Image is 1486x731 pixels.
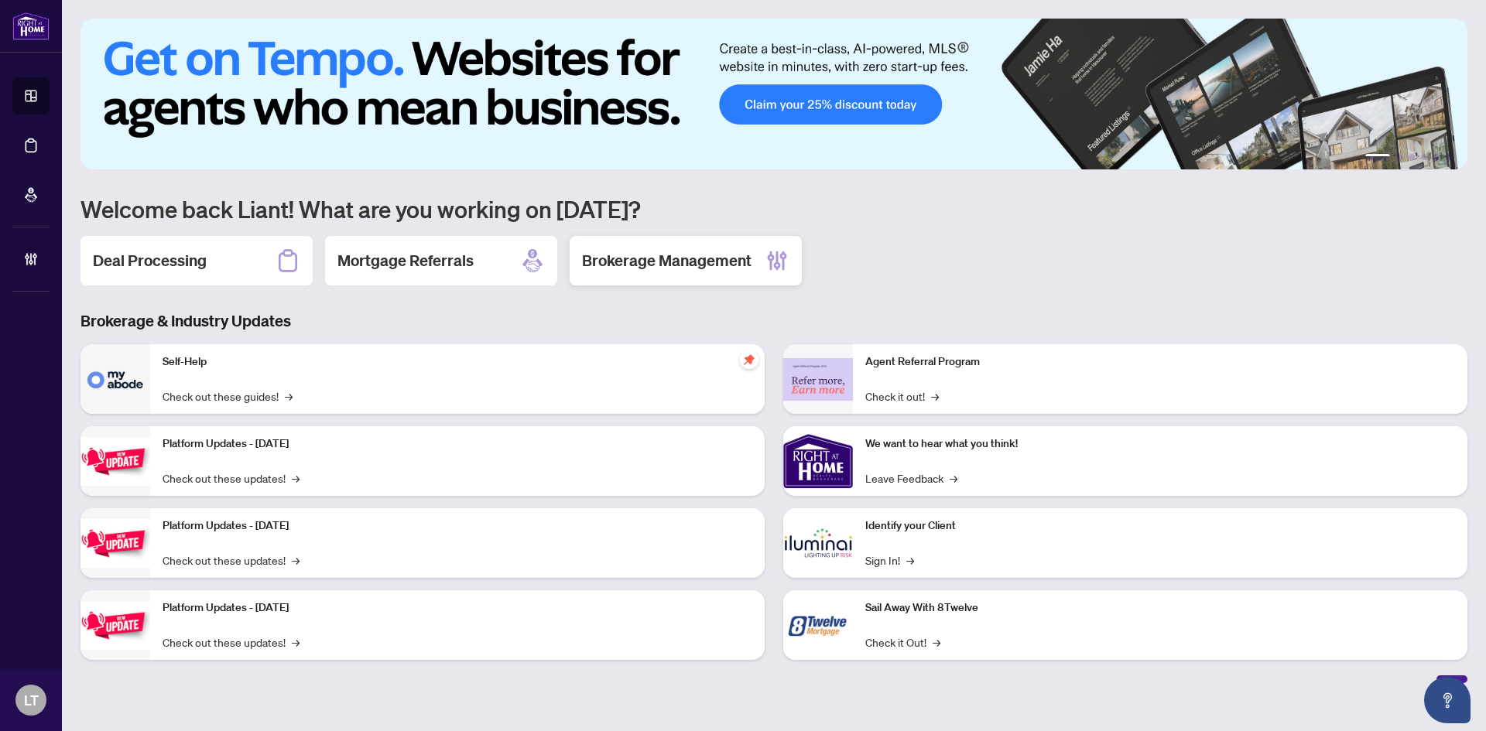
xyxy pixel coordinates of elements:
[80,437,150,486] img: Platform Updates - July 21, 2025
[1396,154,1402,160] button: 2
[163,518,752,535] p: Platform Updates - [DATE]
[80,601,150,650] img: Platform Updates - June 23, 2025
[906,552,914,569] span: →
[93,250,207,272] h2: Deal Processing
[80,519,150,568] img: Platform Updates - July 8, 2025
[865,634,940,651] a: Check it Out!→
[292,470,300,487] span: →
[163,388,293,405] a: Check out these guides!→
[163,436,752,453] p: Platform Updates - [DATE]
[1409,154,1415,160] button: 3
[950,470,957,487] span: →
[931,388,939,405] span: →
[865,552,914,569] a: Sign In!→
[783,426,853,496] img: We want to hear what you think!
[80,310,1467,332] h3: Brokerage & Industry Updates
[163,552,300,569] a: Check out these updates!→
[292,634,300,651] span: →
[80,344,150,414] img: Self-Help
[783,508,853,578] img: Identify your Client
[1424,677,1471,723] button: Open asap
[292,552,300,569] span: →
[865,354,1455,371] p: Agent Referral Program
[865,388,939,405] a: Check it out!→
[1421,154,1427,160] button: 4
[783,358,853,401] img: Agent Referral Program
[1433,154,1440,160] button: 5
[865,599,1455,617] p: Sail Away With 8Twelve
[80,19,1467,169] img: Slide 0
[24,689,39,711] span: LT
[163,634,300,651] a: Check out these updates!→
[865,436,1455,453] p: We want to hear what you think!
[582,250,752,272] h2: Brokerage Management
[163,354,752,371] p: Self-Help
[740,350,758,369] span: pushpin
[337,250,474,272] h2: Mortgage Referrals
[163,599,752,617] p: Platform Updates - [DATE]
[80,194,1467,224] h1: Welcome back Liant! What are you working on [DATE]?
[865,518,1455,535] p: Identify your Client
[783,590,853,660] img: Sail Away With 8Twelve
[1446,154,1452,160] button: 6
[285,388,293,405] span: →
[1365,154,1390,160] button: 1
[865,470,957,487] a: Leave Feedback→
[163,470,300,487] a: Check out these updates!→
[12,12,50,40] img: logo
[933,634,940,651] span: →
